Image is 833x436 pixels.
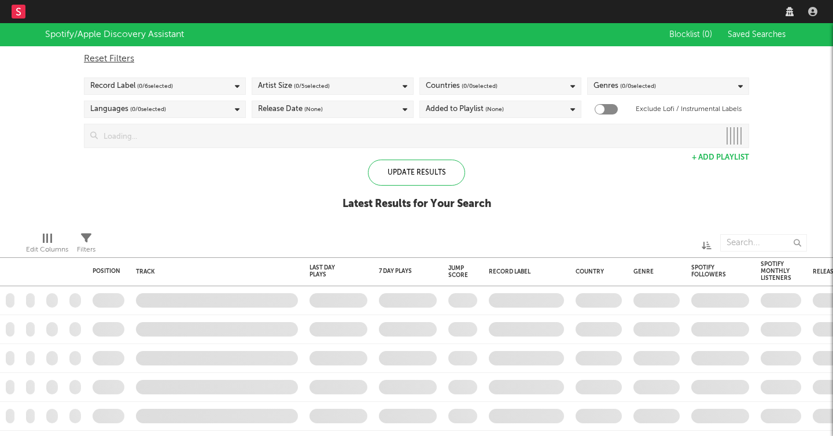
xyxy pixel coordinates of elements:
[90,79,173,93] div: Record Label
[137,79,173,93] span: ( 0 / 6 selected)
[462,79,497,93] span: ( 0 / 0 selected)
[576,268,616,275] div: Country
[304,102,323,116] span: (None)
[761,261,791,282] div: Spotify Monthly Listeners
[93,268,120,275] div: Position
[136,268,292,275] div: Track
[77,228,95,262] div: Filters
[594,79,656,93] div: Genres
[691,264,732,278] div: Spotify Followers
[26,228,68,262] div: Edit Columns
[368,160,465,186] div: Update Results
[130,102,166,116] span: ( 0 / 0 selected)
[489,268,558,275] div: Record Label
[258,102,323,116] div: Release Date
[294,79,330,93] span: ( 0 / 5 selected)
[45,28,184,42] div: Spotify/Apple Discovery Assistant
[309,264,350,278] div: Last Day Plays
[692,154,749,161] button: + Add Playlist
[669,31,712,39] span: Blocklist
[26,243,68,257] div: Edit Columns
[724,30,788,39] button: Saved Searches
[84,52,749,66] div: Reset Filters
[728,31,788,39] span: Saved Searches
[702,31,712,39] span: ( 0 )
[485,102,504,116] span: (None)
[342,197,491,211] div: Latest Results for Your Search
[636,102,742,116] label: Exclude Lofi / Instrumental Labels
[77,243,95,257] div: Filters
[633,268,674,275] div: Genre
[620,79,656,93] span: ( 0 / 0 selected)
[98,124,720,147] input: Loading...
[426,79,497,93] div: Countries
[426,102,504,116] div: Added to Playlist
[90,102,166,116] div: Languages
[448,265,468,279] div: Jump Score
[720,234,807,252] input: Search...
[258,79,330,93] div: Artist Size
[379,268,419,275] div: 7 Day Plays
